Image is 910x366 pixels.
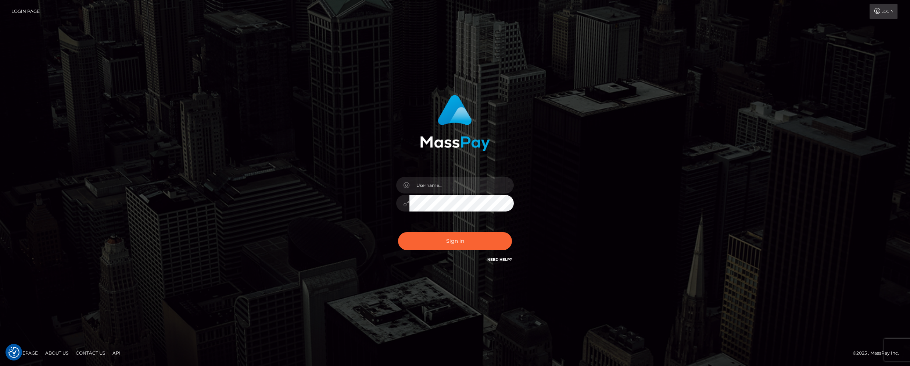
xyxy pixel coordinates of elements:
[853,349,904,357] div: © 2025 , MassPay Inc.
[420,95,490,151] img: MassPay Login
[487,257,512,262] a: Need Help?
[398,232,512,250] button: Sign in
[870,4,898,19] a: Login
[409,177,514,193] input: Username...
[110,347,123,359] a: API
[8,347,19,358] img: Revisit consent button
[73,347,108,359] a: Contact Us
[42,347,71,359] a: About Us
[8,347,19,358] button: Consent Preferences
[11,4,40,19] a: Login Page
[8,347,41,359] a: Homepage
